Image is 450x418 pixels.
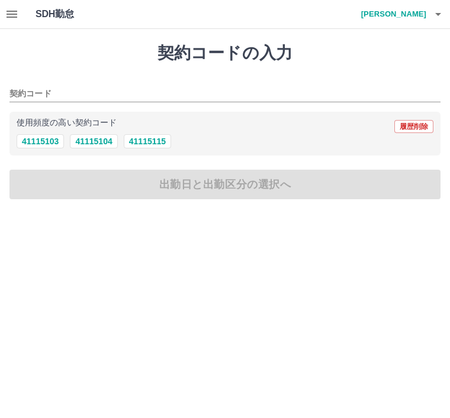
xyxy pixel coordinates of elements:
p: 使用頻度の高い契約コード [17,119,117,127]
button: 履歴削除 [394,120,433,133]
button: 41115104 [70,134,117,148]
h1: 契約コードの入力 [9,43,441,63]
button: 41115103 [17,134,64,148]
button: 41115115 [124,134,171,148]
